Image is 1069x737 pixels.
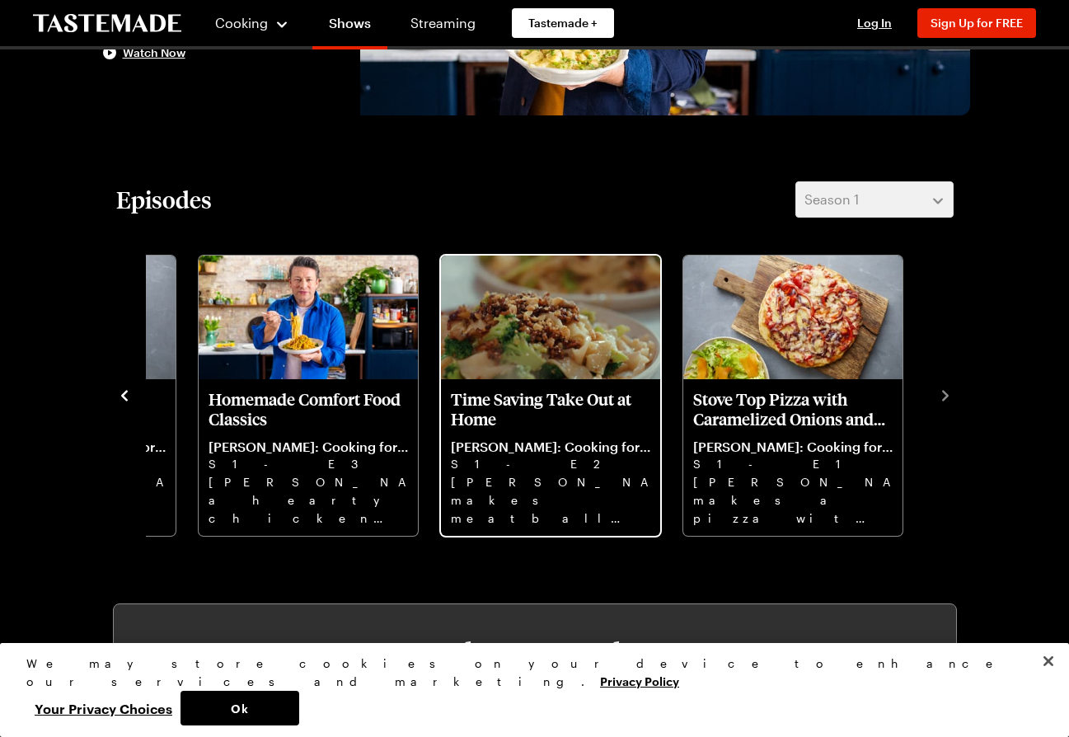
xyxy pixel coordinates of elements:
span: Sign Up for FREE [931,16,1023,30]
button: navigate to previous item [116,384,133,404]
span: Cooking [215,15,268,31]
p: [PERSON_NAME] makes a pizza with no oven and turns the humble pancake into an oozy showstopper. [693,473,893,526]
div: Privacy [26,655,1029,725]
p: Stove Top Pizza with Caramelized Onions and Peppers [693,389,893,429]
img: Homemade Comfort Food Classics [199,256,418,379]
h2: Episodes [116,185,212,214]
a: To Tastemade Home Page [33,14,181,33]
button: Close [1030,643,1067,679]
div: 7 / 7 [682,251,924,537]
p: Time Saving Take Out at Home [451,389,650,429]
button: Log In [842,15,907,31]
button: navigate to next item [937,384,954,404]
div: We may store cookies on your device to enhance our services and marketing. [26,655,1029,691]
img: Stove Top Pizza with Caramelized Onions and Peppers [683,256,903,379]
a: Stove Top Pizza with Caramelized Onions and Peppers [693,389,893,526]
a: Shows [312,3,387,49]
h3: Where to Watch [163,637,907,667]
button: Your Privacy Choices [26,691,181,725]
a: Tastemade + [512,8,614,38]
div: 5 / 7 [197,251,439,537]
p: Homemade Comfort Food Classics [209,389,408,429]
button: Sign Up for FREE [917,8,1036,38]
span: Log In [857,16,892,30]
div: Time Saving Take Out at Home [441,256,660,536]
p: [PERSON_NAME] a hearty chicken pie, super-satisfying mushroom risotto and a no-cook cake. [209,473,408,526]
a: Homemade Comfort Food Classics [209,389,408,526]
img: Time Saving Take Out at Home [441,256,660,379]
span: Tastemade + [528,15,598,31]
p: [PERSON_NAME]: Cooking for Less [209,439,408,455]
button: Cooking [214,3,289,43]
p: [PERSON_NAME]: Cooking for Less [693,439,893,455]
p: [PERSON_NAME] makes meatball kebabs, crispy pork noodles, and a humble [PERSON_NAME] crumble from... [451,473,650,526]
div: 6 / 7 [439,251,682,537]
span: Season 1 [804,190,859,209]
div: Stove Top Pizza with Caramelized Onions and Peppers [683,256,903,536]
p: S1 - E2 [451,455,650,473]
button: Season 1 [795,181,954,218]
p: S1 - E3 [209,455,408,473]
span: Watch Now [123,45,185,61]
p: S1 - E1 [693,455,893,473]
div: Homemade Comfort Food Classics [199,256,418,536]
button: Ok [181,691,299,725]
a: Time Saving Take Out at Home [451,389,650,526]
p: [PERSON_NAME]: Cooking for Less [451,439,650,455]
a: More information about your privacy, opens in a new tab [600,673,679,688]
